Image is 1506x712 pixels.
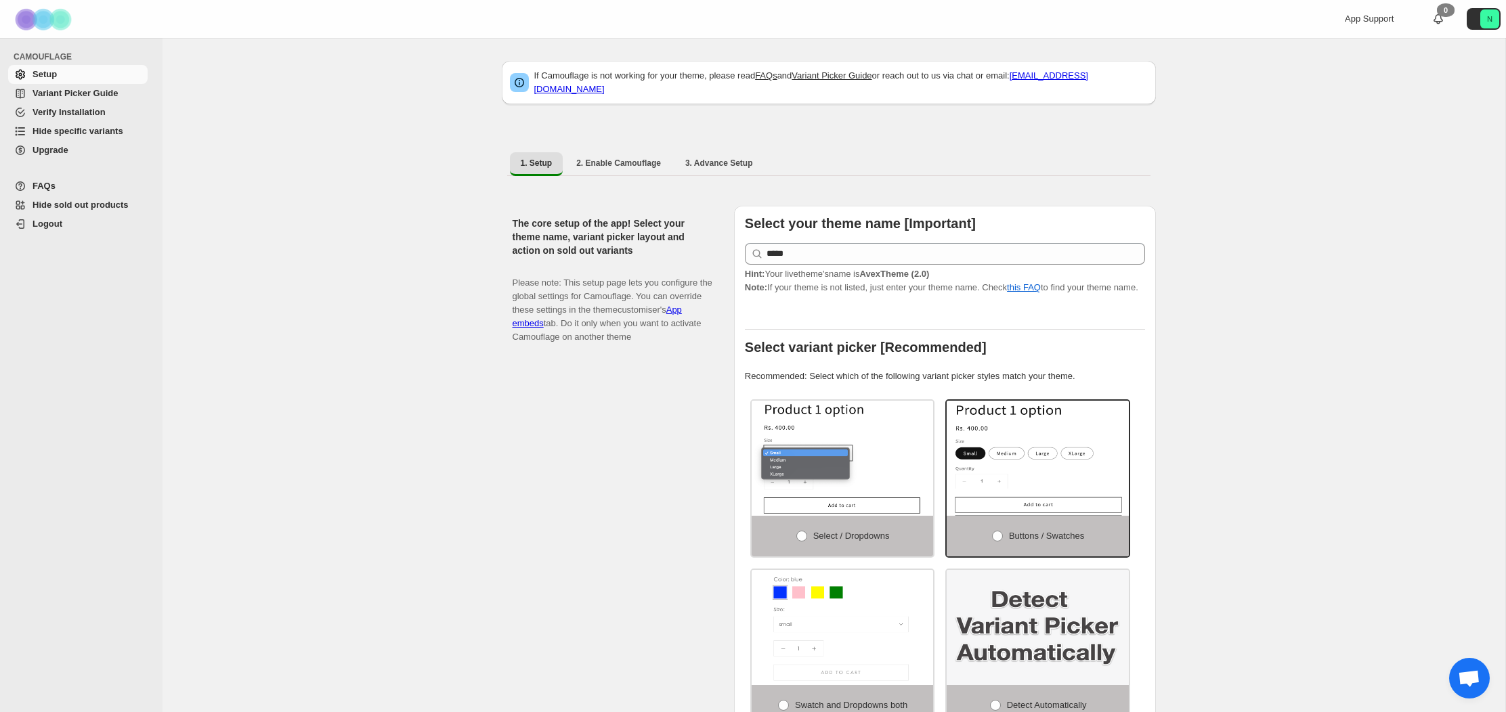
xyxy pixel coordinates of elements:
[33,145,68,155] span: Upgrade
[813,531,890,541] span: Select / Dropdowns
[8,122,148,141] a: Hide specific variants
[1449,658,1490,698] div: Open chat
[513,263,712,344] p: Please note: This setup page lets you configure the global settings for Camouflage. You can overr...
[745,282,767,292] strong: Note:
[11,1,79,38] img: Camouflage
[745,269,930,279] span: Your live theme's name is
[752,570,934,685] img: Swatch and Dropdowns both
[745,269,765,279] strong: Hint:
[8,141,148,160] a: Upgrade
[752,401,934,516] img: Select / Dropdowns
[792,70,872,81] a: Variant Picker Guide
[859,269,929,279] strong: AvexTheme (2.0)
[1432,12,1445,26] a: 0
[745,370,1145,383] p: Recommended: Select which of the following variant picker styles match your theme.
[8,65,148,84] a: Setup
[795,700,907,710] span: Swatch and Dropdowns both
[33,69,57,79] span: Setup
[685,158,753,169] span: 3. Advance Setup
[534,69,1148,96] p: If Camouflage is not working for your theme, please read and or reach out to us via chat or email:
[947,401,1129,516] img: Buttons / Swatches
[33,219,62,229] span: Logout
[745,216,976,231] b: Select your theme name [Important]
[8,103,148,122] a: Verify Installation
[8,196,148,215] a: Hide sold out products
[1345,14,1394,24] span: App Support
[33,200,129,210] span: Hide sold out products
[8,84,148,103] a: Variant Picker Guide
[947,570,1129,685] img: Detect Automatically
[745,267,1145,294] p: If your theme is not listed, just enter your theme name. Check to find your theme name.
[33,126,123,136] span: Hide specific variants
[576,158,661,169] span: 2. Enable Camouflage
[8,215,148,233] a: Logout
[1007,282,1041,292] a: this FAQ
[1480,9,1499,28] span: Avatar with initials N
[14,51,153,62] span: CAMOUFLAGE
[33,107,106,117] span: Verify Installation
[513,217,712,257] h2: The core setup of the app! Select your theme name, variant picker layout and action on sold out v...
[1467,8,1501,30] button: Avatar with initials N
[1437,3,1455,17] div: 0
[33,88,118,98] span: Variant Picker Guide
[1007,700,1087,710] span: Detect Automatically
[8,177,148,196] a: FAQs
[1487,15,1492,23] text: N
[521,158,553,169] span: 1. Setup
[1009,531,1084,541] span: Buttons / Swatches
[33,181,56,191] span: FAQs
[745,340,987,355] b: Select variant picker [Recommended]
[755,70,777,81] a: FAQs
